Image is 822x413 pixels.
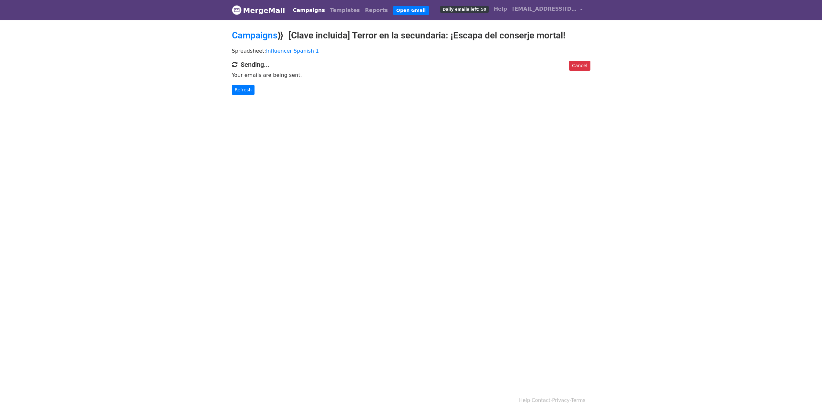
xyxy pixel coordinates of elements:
[232,61,590,68] h4: Sending...
[438,3,491,15] a: Daily emails left: 50
[519,398,530,403] a: Help
[232,47,590,54] p: Spreadsheet:
[232,30,277,41] a: Campaigns
[232,5,242,15] img: MergeMail logo
[440,6,488,13] span: Daily emails left: 50
[569,61,590,71] a: Cancel
[290,4,328,17] a: Campaigns
[266,48,319,54] a: Influencer Spanish 1
[491,3,510,15] a: Help
[571,398,585,403] a: Terms
[362,4,390,17] a: Reports
[232,72,590,78] p: Your emails are being sent.
[232,4,285,17] a: MergeMail
[510,3,585,18] a: [EMAIL_ADDRESS][DOMAIN_NAME]
[232,85,255,95] a: Refresh
[512,5,577,13] span: [EMAIL_ADDRESS][DOMAIN_NAME]
[328,4,362,17] a: Templates
[393,6,429,15] a: Open Gmail
[232,30,590,41] h2: ⟫ [Clave incluida] Terror en la secundaria: ¡Escapa del conserje mortal!
[532,398,550,403] a: Contact
[552,398,569,403] a: Privacy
